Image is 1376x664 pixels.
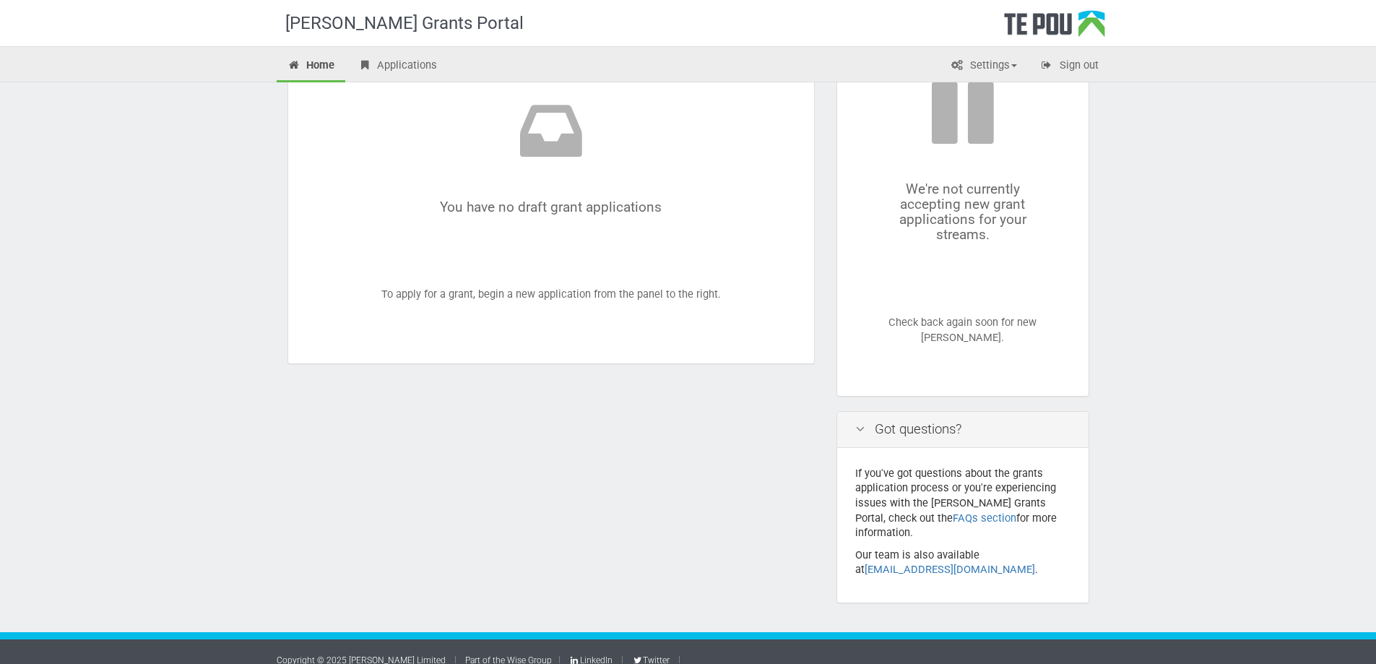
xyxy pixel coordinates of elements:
[1004,10,1105,46] div: Te Pou Logo
[953,512,1016,525] a: FAQs section
[880,77,1045,243] div: We're not currently accepting new grant applications for your streams.
[1029,51,1109,82] a: Sign out
[855,548,1070,577] p: Our team is also available at .
[865,563,1035,576] a: [EMAIL_ADDRESS][DOMAIN_NAME]
[855,466,1070,540] p: If you've got questions about the grants application process or you're experiencing issues with t...
[350,95,753,215] div: You have no draft grant applications
[940,51,1028,82] a: Settings
[277,51,346,82] a: Home
[880,315,1045,346] p: Check back again soon for new [PERSON_NAME].
[837,412,1089,448] div: Got questions?
[347,51,448,82] a: Applications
